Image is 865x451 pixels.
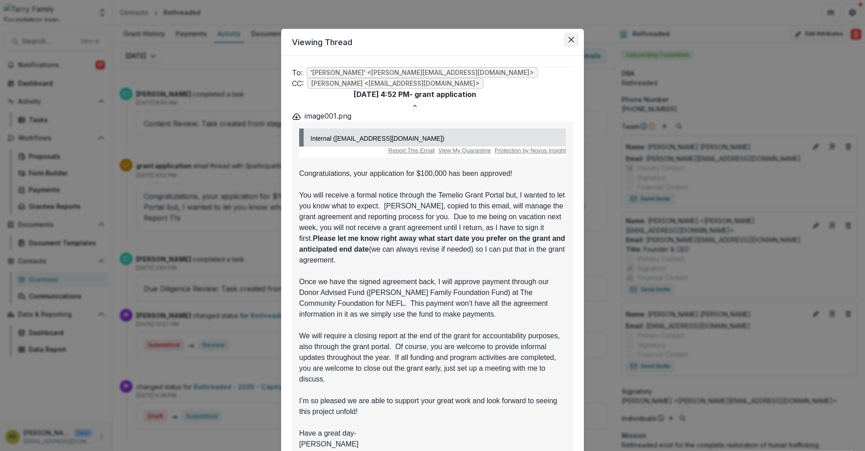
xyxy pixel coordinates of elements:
[292,67,538,110] button: To:'[PERSON_NAME]' <[PERSON_NAME][EMAIL_ADDRESS][DOMAIN_NAME]>CC:[PERSON_NAME] <[EMAIL_ADDRESS][D...
[299,396,566,417] p: I’m so pleased we are able to support your great work and look forward to seeing this project unf...
[292,89,538,100] p: [DATE] 4:52 PM - grant application
[299,168,566,179] p: Congratulations, your application for $100,000 has been approved!
[564,32,578,47] button: Close
[310,135,444,142] font: Internal ( )
[299,439,566,450] p: [PERSON_NAME]
[292,67,303,78] p: To:
[307,78,484,89] span: [PERSON_NAME] <[EMAIL_ADDRESS][DOMAIN_NAME]>
[292,110,301,121] button: Download file
[281,29,584,56] header: Viewing Thread
[299,190,566,266] p: You will receive a formal notice through the Temelio Grant Portal but, I wanted to let you know w...
[438,147,491,154] a: View My Quarantine
[306,67,538,78] span: '[PERSON_NAME]' <[PERSON_NAME][EMAIL_ADDRESS][DOMAIN_NAME]>
[388,147,435,154] span: Report This Email
[335,135,442,142] a: [EMAIL_ADDRESS][DOMAIN_NAME]
[495,147,566,154] span: Protection by Novus Insight
[299,235,565,253] b: Please let me know right away what start date you prefer on the grant and anticipated end date
[388,147,435,154] a: Report This Email
[299,276,566,320] p: Once we have the signed agreement back, I will approve payment through our Donor Advised Fund ([P...
[305,110,351,121] p: image001.png
[438,147,491,154] span: View My Quarantine
[299,428,566,439] p: Have a great day-
[299,331,566,385] p: We will require a closing report at the end of the grant for accountability purposes, also throug...
[495,147,566,154] a: Protection by Novus Insight
[292,78,304,89] p: CC:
